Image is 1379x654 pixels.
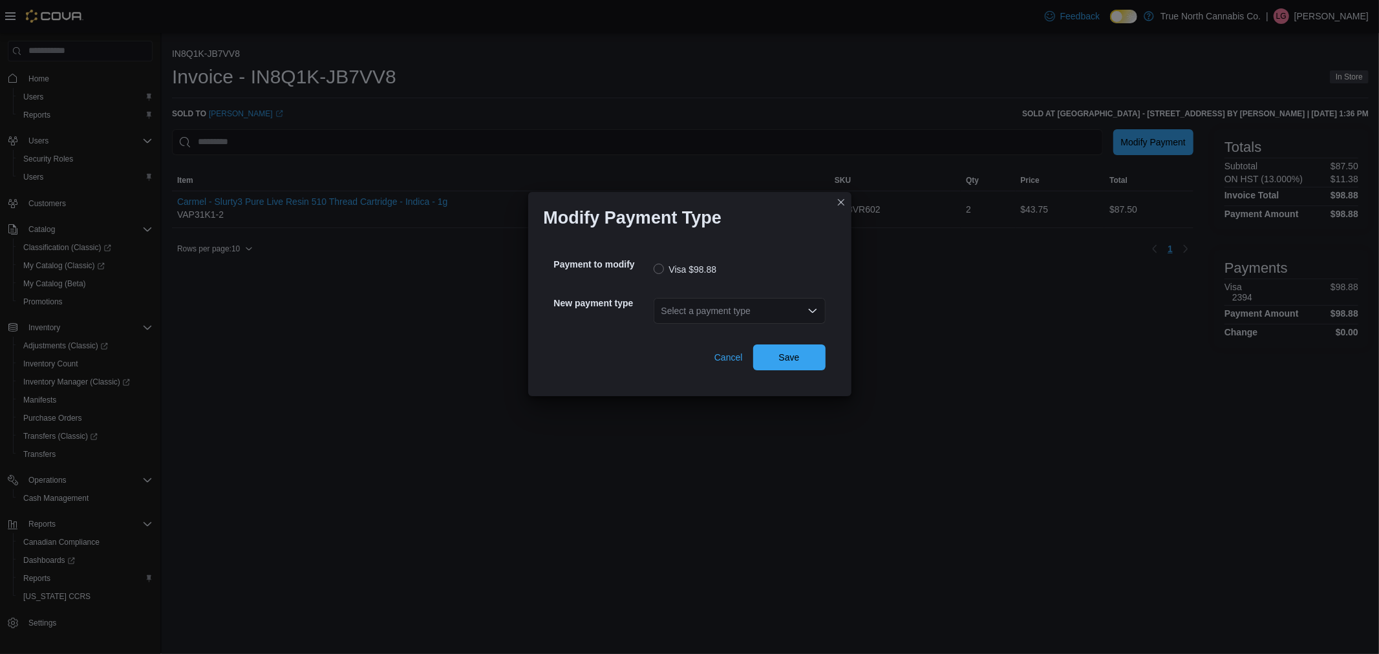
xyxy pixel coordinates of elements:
label: Visa $98.88 [654,262,717,277]
span: Save [779,351,800,364]
h5: Payment to modify [554,251,651,277]
span: Cancel [714,351,743,364]
button: Closes this modal window [833,195,849,210]
h5: New payment type [554,290,651,316]
input: Accessible screen reader label [661,303,663,319]
button: Cancel [709,344,748,370]
button: Open list of options [807,306,818,316]
h1: Modify Payment Type [544,207,722,228]
button: Save [753,344,826,370]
